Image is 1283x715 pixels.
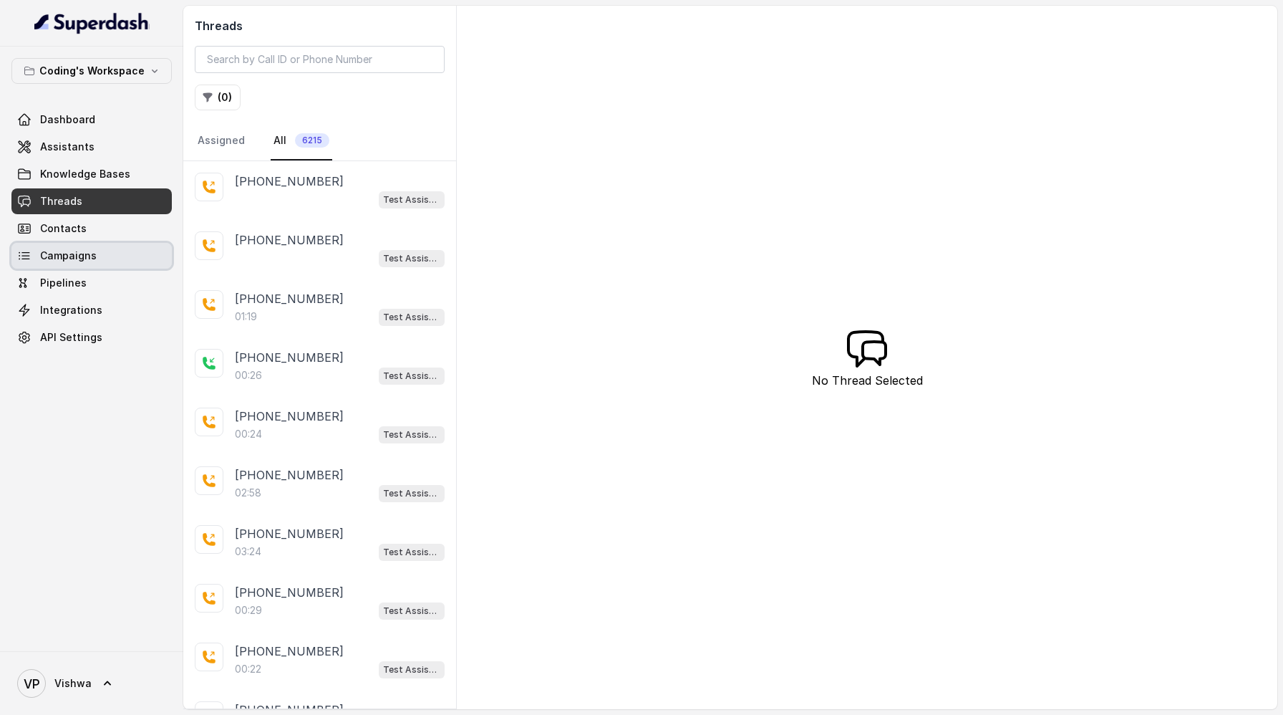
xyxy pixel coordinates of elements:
[235,662,261,676] p: 00:22
[383,663,440,677] p: Test Assistant-3
[812,372,923,389] p: No Thread Selected
[383,604,440,618] p: Test Assistant-3
[235,427,262,441] p: 00:24
[235,525,344,542] p: [PHONE_NUMBER]
[235,544,261,559] p: 03:24
[383,369,440,383] p: Test Assistant-3
[195,85,241,110] button: (0)
[235,643,344,660] p: [PHONE_NUMBER]
[195,122,445,160] nav: Tabs
[40,221,87,236] span: Contacts
[40,330,102,345] span: API Settings
[383,486,440,501] p: Test Assistant-3
[40,167,130,181] span: Knowledge Bases
[235,584,344,601] p: [PHONE_NUMBER]
[40,303,102,317] span: Integrations
[383,193,440,207] p: Test Assistant-3
[235,309,257,324] p: 01:19
[11,188,172,214] a: Threads
[39,62,145,80] p: Coding's Workspace
[195,17,445,34] h2: Threads
[383,251,440,266] p: Test Assistant-3
[11,161,172,187] a: Knowledge Bases
[383,545,440,560] p: Test Assistant-3
[11,134,172,160] a: Assistants
[11,58,172,84] button: Coding's Workspace
[195,46,445,73] input: Search by Call ID or Phone Number
[11,663,172,704] a: Vishwa
[383,310,440,325] p: Test Assistant-3
[40,194,82,208] span: Threads
[34,11,150,34] img: light.svg
[11,107,172,133] a: Dashboard
[24,676,40,691] text: VP
[11,270,172,296] a: Pipelines
[235,349,344,366] p: [PHONE_NUMBER]
[11,243,172,269] a: Campaigns
[195,122,248,160] a: Assigned
[383,428,440,442] p: Test Assistant-3
[40,276,87,290] span: Pipelines
[235,466,344,484] p: [PHONE_NUMBER]
[11,325,172,350] a: API Settings
[40,112,95,127] span: Dashboard
[235,408,344,425] p: [PHONE_NUMBER]
[235,290,344,307] p: [PHONE_NUMBER]
[54,676,92,691] span: Vishwa
[40,249,97,263] span: Campaigns
[235,603,262,618] p: 00:29
[11,297,172,323] a: Integrations
[295,133,329,148] span: 6215
[235,368,262,383] p: 00:26
[235,231,344,249] p: [PHONE_NUMBER]
[271,122,332,160] a: All6215
[235,486,261,500] p: 02:58
[11,216,172,241] a: Contacts
[40,140,95,154] span: Assistants
[235,173,344,190] p: [PHONE_NUMBER]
